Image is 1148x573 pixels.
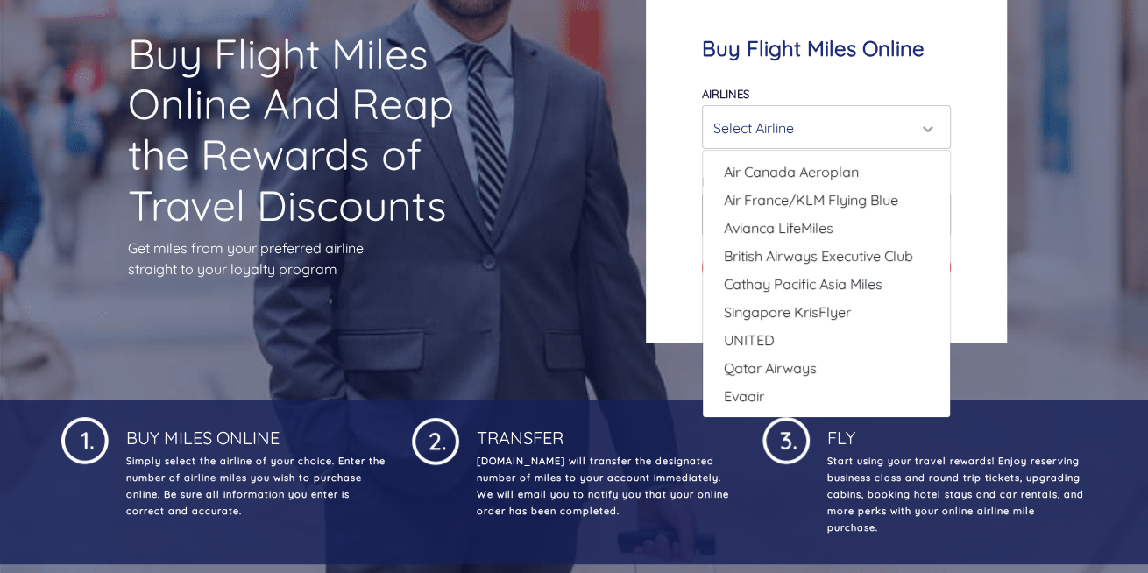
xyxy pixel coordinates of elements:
[724,217,833,238] span: Avianca LifeMiles
[123,453,386,520] p: Simply select the airline of your choice. Enter the number of airline miles you wish to purchase ...
[128,237,503,279] p: Get miles from your preferred airline straight to your loyalty program
[724,245,913,266] span: British Airways Executive Club
[724,386,764,407] span: Evaair
[128,29,503,230] h1: Buy Flight Miles Online And Reap the Rewards of Travel Discounts
[724,189,898,210] span: Air France/KLM Flying Blue
[61,414,109,464] img: 1
[702,105,951,149] button: Select Airline
[724,357,817,378] span: Qatar Airways
[724,329,775,350] span: UNITED
[702,87,749,101] label: Airlines
[724,161,859,182] span: Air Canada Aeroplan
[473,414,736,449] h4: Transfer
[473,453,736,520] p: [DOMAIN_NAME] will transfer the designated number of miles to your account immediately. We will e...
[824,453,1087,536] p: Start using your travel rewards! Enjoy reserving business class and round trip tickets, upgrading...
[713,111,929,145] div: Select Airline
[702,36,951,61] h4: Buy Flight Miles Online
[762,414,810,464] img: 1
[412,414,459,465] img: 1
[123,414,386,449] h4: Buy Miles Online
[724,273,882,294] span: Cathay Pacific Asia Miles
[724,301,851,322] span: Singapore KrisFlyer
[824,414,1087,449] h4: Fly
